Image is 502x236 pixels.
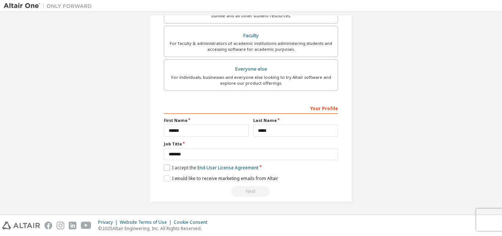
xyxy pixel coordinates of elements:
img: instagram.svg [57,222,64,229]
img: linkedin.svg [69,222,76,229]
img: altair_logo.svg [2,222,40,229]
div: Website Terms of Use [120,219,174,225]
div: Faculty [169,31,333,41]
div: Everyone else [169,64,333,74]
div: Your Profile [164,102,338,114]
p: © 2025 Altair Engineering, Inc. All Rights Reserved. [98,225,212,232]
label: Job Title [164,141,338,147]
a: End-User License Agreement [197,165,258,171]
label: First Name [164,117,249,123]
div: Privacy [98,219,120,225]
img: Altair One [4,2,96,10]
img: facebook.svg [44,222,52,229]
div: For faculty & administrators of academic institutions administering students and accessing softwa... [169,40,333,52]
div: For individuals, businesses and everyone else looking to try Altair software and explore our prod... [169,74,333,86]
label: I accept the [164,165,258,171]
label: I would like to receive marketing emails from Altair [164,175,278,182]
img: youtube.svg [81,222,92,229]
div: Read and acccept EULA to continue [164,186,338,197]
div: Cookie Consent [174,219,212,225]
label: Last Name [253,117,338,123]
